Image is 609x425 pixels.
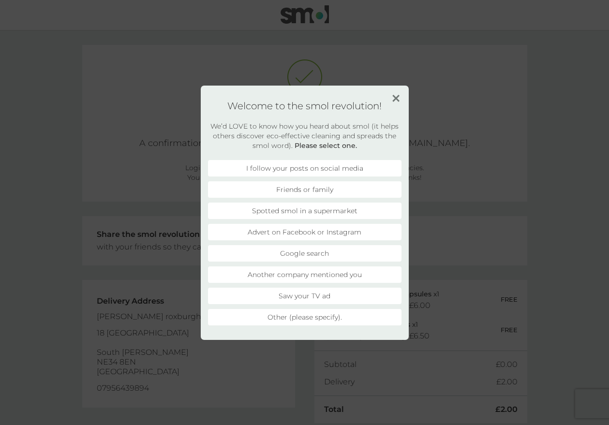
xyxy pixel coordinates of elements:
[208,121,401,150] h2: We’d LOVE to know how you heard about smol (it helps others discover eco-effective cleaning and s...
[295,141,357,150] strong: Please select one.
[208,203,401,219] li: Spotted smol in a supermarket
[208,160,401,176] li: I follow your posts on social media
[208,224,401,240] li: Advert on Facebook or Instagram
[208,266,401,283] li: Another company mentioned you
[208,100,401,112] h1: Welcome to the smol revolution!
[208,288,401,304] li: Saw your TV ad
[208,181,401,198] li: Friends or family
[208,245,401,262] li: Google search
[392,95,400,102] img: close
[208,309,401,325] li: Other (please specify).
